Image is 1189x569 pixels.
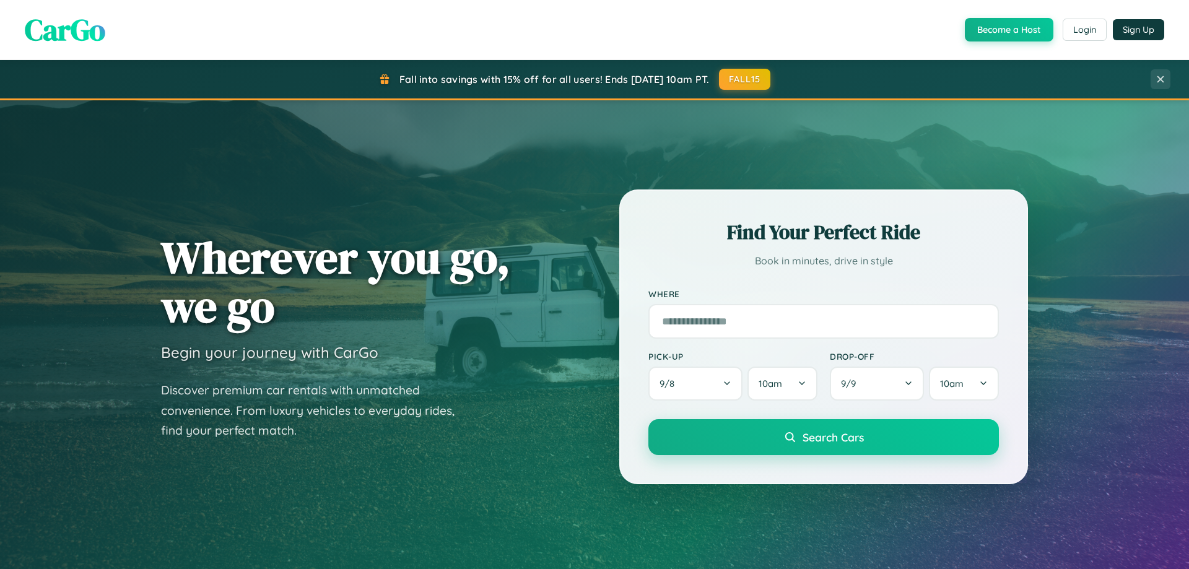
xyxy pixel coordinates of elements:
[940,378,964,389] span: 10am
[648,252,999,270] p: Book in minutes, drive in style
[830,351,999,362] label: Drop-off
[841,378,862,389] span: 9 / 9
[830,367,924,401] button: 9/9
[1063,19,1107,41] button: Login
[648,367,743,401] button: 9/8
[161,380,471,441] p: Discover premium car rentals with unmatched convenience. From luxury vehicles to everyday rides, ...
[965,18,1053,41] button: Become a Host
[803,430,864,444] span: Search Cars
[1113,19,1164,40] button: Sign Up
[25,9,105,50] span: CarGo
[747,367,817,401] button: 10am
[648,289,999,299] label: Where
[759,378,782,389] span: 10am
[660,378,681,389] span: 9 / 8
[719,69,771,90] button: FALL15
[648,351,817,362] label: Pick-up
[161,343,378,362] h3: Begin your journey with CarGo
[161,233,510,331] h1: Wherever you go, we go
[648,419,999,455] button: Search Cars
[648,219,999,246] h2: Find Your Perfect Ride
[929,367,999,401] button: 10am
[399,73,710,85] span: Fall into savings with 15% off for all users! Ends [DATE] 10am PT.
